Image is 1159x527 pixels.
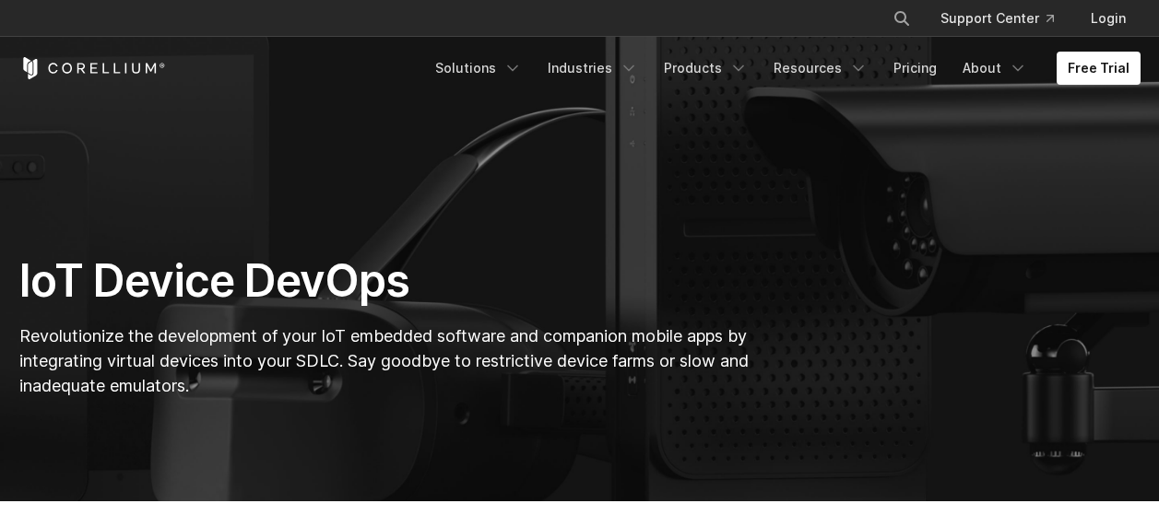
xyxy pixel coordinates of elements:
[885,2,918,35] button: Search
[882,52,948,85] a: Pricing
[926,2,1069,35] a: Support Center
[763,52,879,85] a: Resources
[952,52,1038,85] a: About
[1057,52,1141,85] a: Free Trial
[1076,2,1141,35] a: Login
[19,326,749,395] span: Revolutionize the development of your IoT embedded software and companion mobile apps by integrat...
[870,2,1141,35] div: Navigation Menu
[19,57,166,79] a: Corellium Home
[19,253,754,309] h1: IoT Device DevOps
[424,52,533,85] a: Solutions
[537,52,649,85] a: Industries
[653,52,759,85] a: Products
[424,52,1141,85] div: Navigation Menu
